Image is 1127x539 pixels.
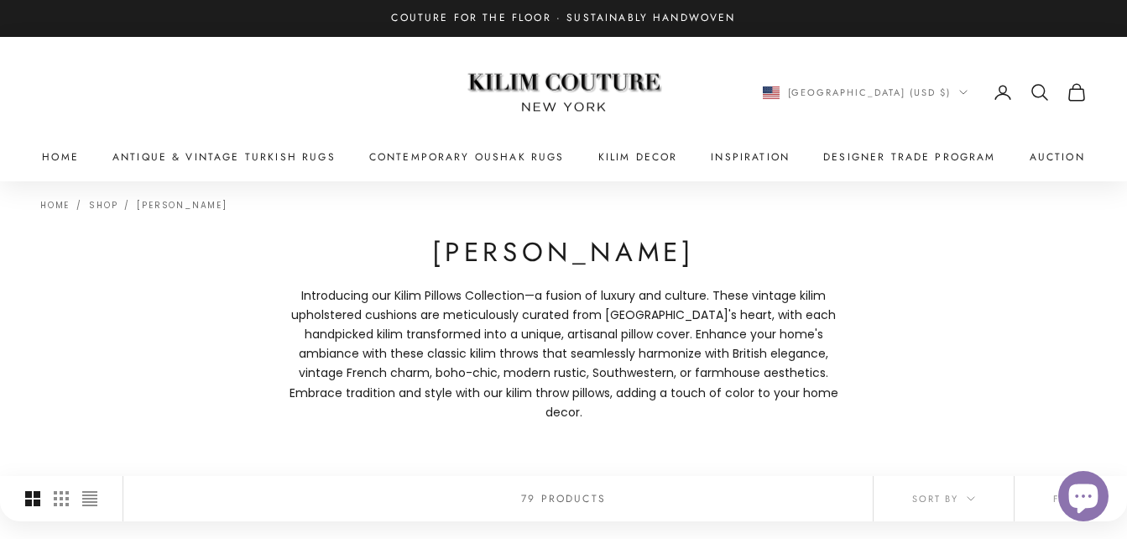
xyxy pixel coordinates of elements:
button: Switch to larger product images [25,476,40,521]
inbox-online-store-chat: Shopify online store chat [1053,471,1114,526]
nav: Primary navigation [40,149,1087,165]
button: Switch to smaller product images [54,476,69,521]
a: Antique & Vintage Turkish Rugs [112,149,336,165]
a: Home [42,149,79,165]
p: 79 products [521,490,606,507]
button: Switch to compact product images [82,476,97,521]
a: Home [40,199,70,212]
a: Designer Trade Program [823,149,996,165]
span: — [524,286,535,306]
a: Contemporary Oushak Rugs [369,149,565,165]
span: [GEOGRAPHIC_DATA] (USD $) [788,85,952,100]
button: Sort by [874,476,1014,521]
a: [PERSON_NAME] [137,199,227,212]
button: Filter [1015,476,1127,521]
img: Logo of Kilim Couture New York [459,53,669,133]
a: Shop [89,199,117,212]
img: United States [763,86,780,99]
p: Introducing our Kilim Pillows Collection a fusion of luxury and culture. These vintage kilim upho... [279,286,849,422]
a: Inspiration [711,149,790,165]
span: Sort by [912,491,975,506]
nav: Secondary navigation [763,82,1088,102]
summary: Kilim Decor [598,149,678,165]
a: Auction [1030,149,1085,165]
button: Change country or currency [763,85,968,100]
nav: Breadcrumb [40,198,227,210]
p: Couture for the Floor · Sustainably Handwoven [391,10,735,27]
h1: [PERSON_NAME] [279,235,849,269]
